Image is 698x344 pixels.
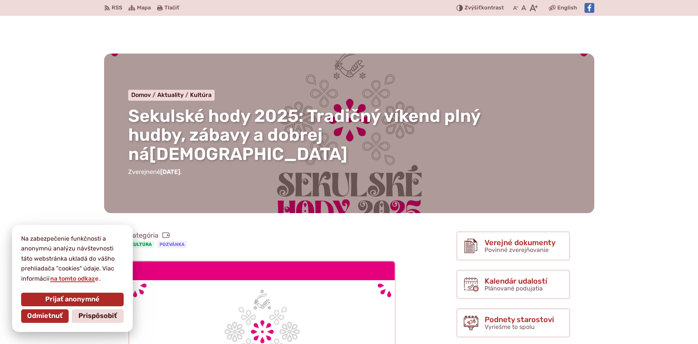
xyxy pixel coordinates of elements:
[164,5,179,11] span: Tlačiť
[131,91,151,98] span: Domov
[157,91,190,98] a: Aktuality
[45,295,100,304] span: Prijať anonymné
[456,231,570,261] a: Verejné dokumenty Povinné zverejňovanie
[128,241,154,248] a: Kultúra
[485,238,555,247] span: Verejné dokumenty
[556,3,578,12] a: English
[21,309,69,323] button: Odmietnuť
[49,275,99,282] a: na tomto odkaze
[27,312,63,320] span: Odmietnuť
[78,312,117,320] span: Prispôsobiť
[456,308,570,338] a: Podnety starostovi Vyriešme to spolu
[72,309,124,323] button: Prispôsobiť
[456,270,570,299] a: Kalendár udalostí Plánované podujatia
[21,293,124,306] button: Prijať anonymné
[128,106,480,164] span: Sekulské hody 2025: Tradičný víkend plný hudby, zábavy a dobrej ná[DEMOGRAPHIC_DATA]
[557,3,577,12] span: English
[160,168,180,175] span: [DATE]
[128,231,190,240] span: Kategória
[131,91,157,98] a: Domov
[485,285,543,292] span: Plánované podujatia
[157,241,187,248] a: Pozvánka
[465,5,504,11] span: kontrast
[485,246,549,253] span: Povinné zverejňovanie
[112,3,122,12] span: RSS
[157,91,184,98] span: Aktuality
[584,3,594,13] img: Prejsť na Facebook stránku
[137,3,151,12] span: Mapa
[485,277,547,285] span: Kalendár udalostí
[485,323,535,330] span: Vyriešme to spolu
[128,167,570,177] p: Zverejnené .
[190,91,212,98] a: Kultúra
[21,234,124,284] p: Na zabezpečenie funkčnosti a anonymnú analýzu návštevnosti táto webstránka ukladá do vášho prehli...
[465,5,481,11] span: Zvýšiť
[485,315,554,324] span: Podnety starostovi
